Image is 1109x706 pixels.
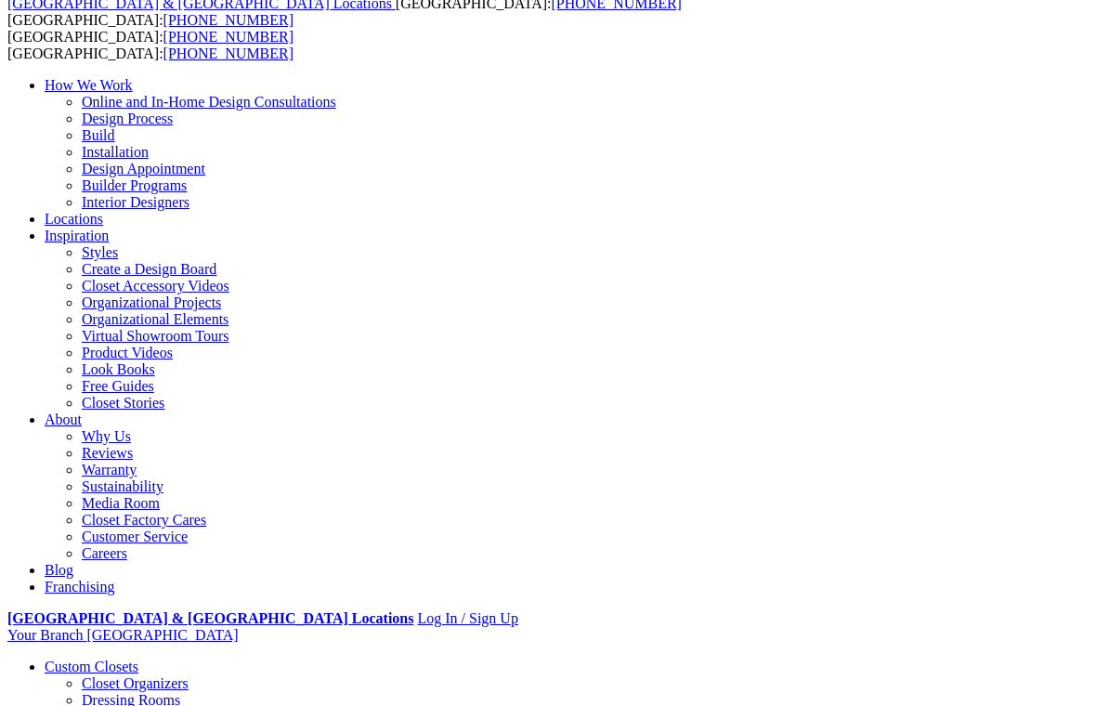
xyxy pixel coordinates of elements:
[82,512,206,528] a: Closet Factory Cares
[82,244,118,260] a: Styles
[82,177,187,193] a: Builder Programs
[86,627,238,643] span: [GEOGRAPHIC_DATA]
[82,94,336,110] a: Online and In-Home Design Consultations
[7,610,413,626] a: [GEOGRAPHIC_DATA] & [GEOGRAPHIC_DATA] Locations
[45,579,115,595] a: Franchising
[82,194,189,210] a: Interior Designers
[82,378,154,394] a: Free Guides
[7,627,239,643] a: Your Branch [GEOGRAPHIC_DATA]
[82,395,164,411] a: Closet Stories
[7,29,294,61] span: [GEOGRAPHIC_DATA]: [GEOGRAPHIC_DATA]:
[45,211,103,227] a: Locations
[82,127,115,143] a: Build
[82,345,173,360] a: Product Videos
[82,462,137,477] a: Warranty
[82,478,163,494] a: Sustainability
[82,675,189,691] a: Closet Organizers
[163,29,294,45] a: [PHONE_NUMBER]
[45,228,109,243] a: Inspiration
[82,261,216,277] a: Create a Design Board
[417,610,517,626] a: Log In / Sign Up
[82,144,149,160] a: Installation
[82,328,229,344] a: Virtual Showroom Tours
[45,412,82,427] a: About
[82,445,133,461] a: Reviews
[82,111,173,126] a: Design Process
[163,12,294,28] a: [PHONE_NUMBER]
[82,161,205,176] a: Design Appointment
[82,294,221,310] a: Organizational Projects
[82,311,228,327] a: Organizational Elements
[82,495,160,511] a: Media Room
[82,529,188,544] a: Customer Service
[45,659,138,674] a: Custom Closets
[163,46,294,61] a: [PHONE_NUMBER]
[82,545,127,561] a: Careers
[82,361,155,377] a: Look Books
[45,562,73,578] a: Blog
[45,77,133,93] a: How We Work
[7,627,83,643] span: Your Branch
[82,428,131,444] a: Why Us
[82,278,229,294] a: Closet Accessory Videos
